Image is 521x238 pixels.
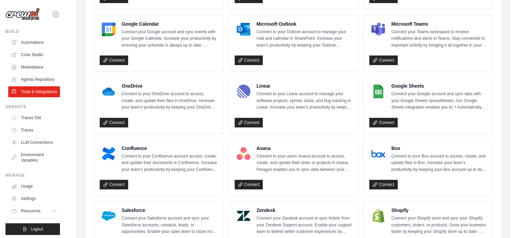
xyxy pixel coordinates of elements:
[391,29,487,49] p: Connect your Teams workspace to receive notifications and alerts in Teams. Stay connected to impo...
[371,209,385,223] img: Shopify Logo
[391,215,487,235] p: Connect your Shopify store and sync your Shopify customers, orders, or products. Grow your busine...
[5,29,60,34] div: Build
[8,112,60,123] a: Traces Old
[100,180,128,189] a: Connect
[237,85,250,98] img: Linear Logo
[371,85,385,98] img: Google Sheets Logo
[237,147,250,161] img: Asana Logo
[122,153,218,173] p: Connect to your Confluence account access, create, and update their documents in Confluence. Incr...
[391,91,487,111] p: Connect your Google account and sync data with your Google Sheets spreadsheets. Our Google Sheets...
[5,8,40,21] img: Logo
[257,83,352,89] h4: Linear
[257,207,352,214] h4: Zendesk
[235,118,263,127] a: Connect
[122,21,218,27] h4: Google Calendar
[369,180,398,189] a: Connect
[235,180,263,189] a: Connect
[257,91,352,111] p: Connect to your Linear account to manage your software projects, sprints, tasks, and bug tracking...
[100,55,128,65] a: Connect
[371,23,385,36] img: Microsoft Teams Logo
[100,118,128,127] a: Connect
[122,145,218,152] h4: Confluence
[8,149,60,166] a: Environment Variables
[391,21,487,27] h4: Microsoft Teams
[102,147,115,161] img: Confluence Logo
[30,226,43,232] span: Logout
[8,193,60,204] a: Settings
[8,86,60,97] a: Tools & Integrations
[391,207,487,214] h4: Shopify
[8,62,60,73] a: Marketplace
[391,83,487,89] h4: Google Sheets
[371,147,385,161] img: Box Logo
[5,104,60,110] div: Operate
[391,153,487,173] p: Connect to your Box account to access, create, and update files in Box. Increase your team’s prod...
[257,21,352,27] h4: Microsoft Outlook
[237,209,250,223] img: Zendesk Logo
[102,209,115,223] img: Salesforce Logo
[21,208,40,214] span: Resources
[8,74,60,85] a: Agents Repository
[237,23,250,36] img: Microsoft Outlook Logo
[235,55,263,65] a: Connect
[122,29,218,49] p: Connect your Google account and sync events with your Google Calendar. Increase your productivity...
[5,173,60,178] div: Manage
[8,37,60,48] a: Automations
[122,215,218,235] p: Connect your Salesforce account and sync your Salesforce accounts, contacts, leads, or opportunit...
[369,55,398,65] a: Connect
[8,205,60,216] button: Resources
[257,29,352,49] p: Connect to your Outlook account to manage your mail and calendar in SharePoint. Increase your tea...
[8,137,60,148] a: LLM Connections
[8,125,60,136] a: Traces
[8,49,60,60] a: Crew Studio
[122,83,218,89] h4: OneDrive
[102,23,115,36] img: Google Calendar Logo
[122,207,218,214] h4: Salesforce
[257,145,352,152] h4: Asana
[391,145,487,152] h4: Box
[8,181,60,192] a: Usage
[257,215,352,235] p: Connect your Zendesk account to sync tickets from your Zendesk Support account. Enable your suppo...
[257,153,352,173] p: Connect to your users’ Asana account to access, create, and update their tasks or projects in Asa...
[369,118,398,127] a: Connect
[102,85,115,98] img: OneDrive Logo
[122,91,218,111] p: Connect to your OneDrive account to access, create, and update their files in OneDrive. Increase ...
[5,223,60,235] button: Logout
